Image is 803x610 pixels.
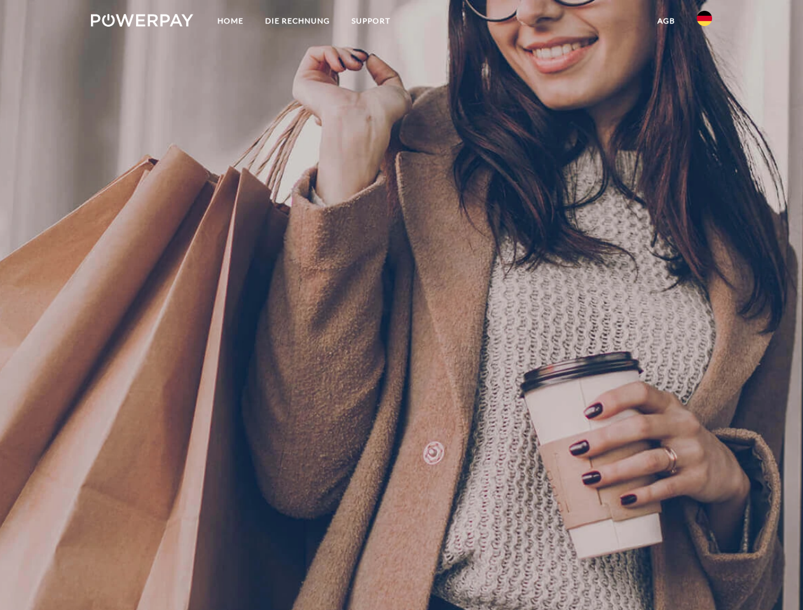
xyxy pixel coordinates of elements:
[207,10,254,32] a: Home
[647,10,686,32] a: agb
[341,10,401,32] a: SUPPORT
[254,10,341,32] a: DIE RECHNUNG
[91,14,193,27] img: logo-powerpay-white.svg
[697,11,712,26] img: de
